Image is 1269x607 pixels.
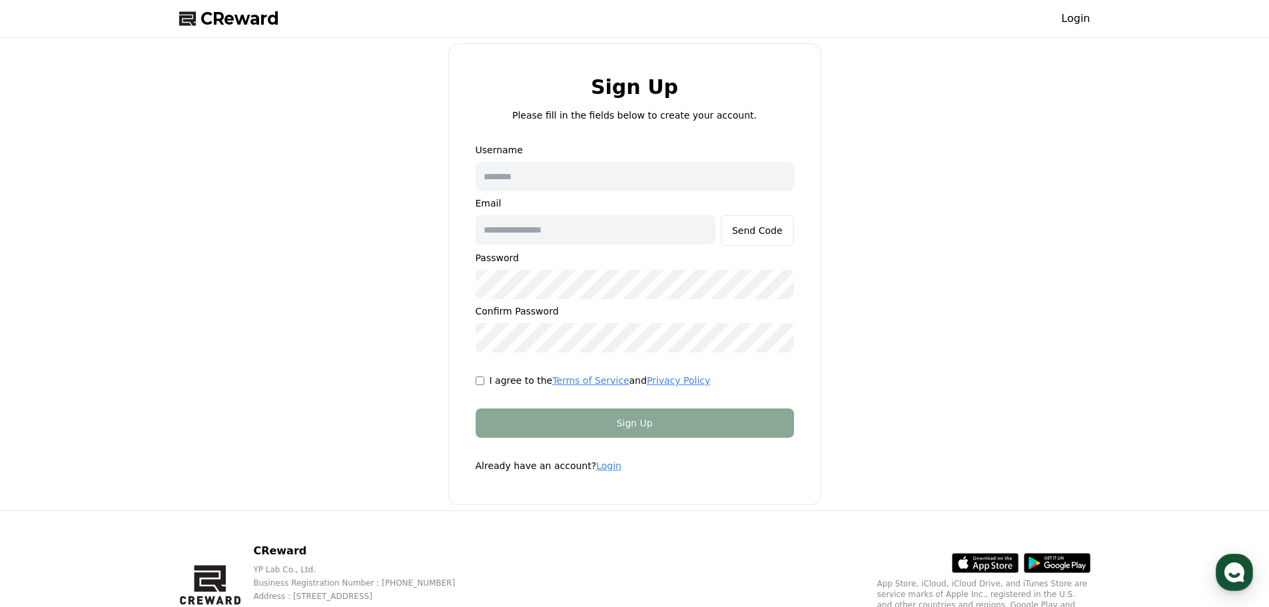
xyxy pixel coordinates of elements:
[476,408,794,438] button: Sign Up
[253,543,476,559] p: CReward
[253,591,476,602] p: Address : [STREET_ADDRESS]
[253,564,476,575] p: YP Lab Co., Ltd.
[502,416,767,430] div: Sign Up
[552,375,629,386] a: Terms of Service
[476,251,794,265] p: Password
[111,443,150,454] span: Messages
[179,8,279,29] a: CReward
[490,374,711,387] p: I agree to the and
[476,143,794,157] p: Username
[1061,11,1090,27] a: Login
[4,422,88,456] a: Home
[596,460,622,471] a: Login
[732,224,783,237] div: Send Code
[201,8,279,29] span: CReward
[476,459,794,472] p: Already have an account?
[476,197,794,210] p: Email
[721,215,794,246] button: Send Code
[512,109,757,122] p: Please fill in the fields below to create your account.
[591,76,678,98] h2: Sign Up
[647,375,710,386] a: Privacy Policy
[197,442,230,453] span: Settings
[88,422,172,456] a: Messages
[253,578,476,588] p: Business Registration Number : [PHONE_NUMBER]
[34,442,57,453] span: Home
[476,304,794,318] p: Confirm Password
[172,422,256,456] a: Settings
